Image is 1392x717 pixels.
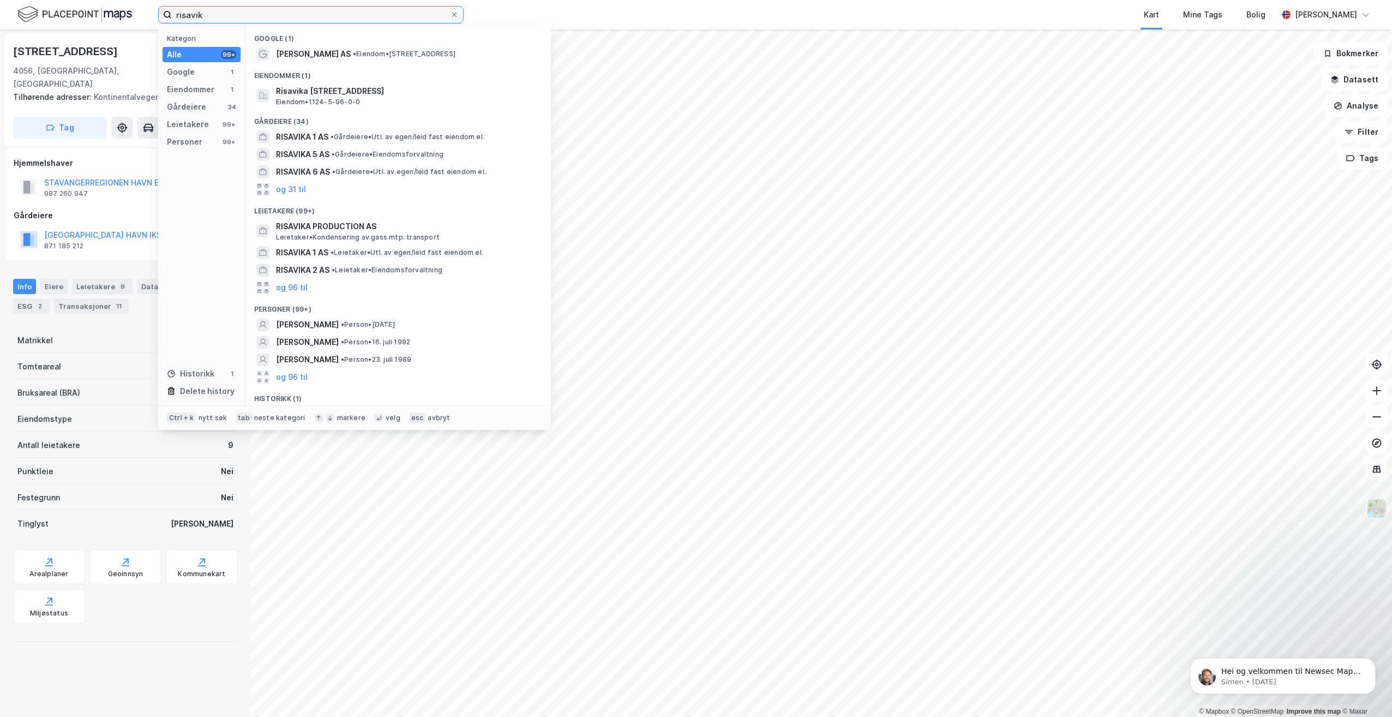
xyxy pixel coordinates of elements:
span: [PERSON_NAME] AS [276,47,351,61]
a: Improve this map [1287,708,1341,715]
div: Gårdeiere [14,209,237,222]
span: Gårdeiere • Utl. av egen/leid fast eiendom el. [331,133,484,141]
iframe: Intercom notifications message [1174,635,1392,712]
button: Tag [13,117,107,139]
div: avbryt [428,414,450,422]
div: Geoinnsyn [108,570,143,578]
div: [PERSON_NAME] [171,517,233,530]
div: Eiendomstype [17,413,72,426]
div: Leietakere [167,118,209,131]
input: Søk på adresse, matrikkel, gårdeiere, leietakere eller personer [172,7,450,23]
div: Punktleie [17,465,53,478]
div: Festegrunn [17,491,60,504]
span: Gårdeiere • Utl. av egen/leid fast eiendom el. [332,168,486,176]
div: Mine Tags [1183,8,1222,21]
div: Historikk (1) [245,386,551,405]
div: Delete history [180,385,235,398]
div: 11 [113,301,124,312]
div: 987 260 947 [44,189,88,198]
div: Ctrl + k [167,413,196,423]
div: [STREET_ADDRESS] [13,43,120,60]
img: Z [1366,498,1387,519]
span: Risavika [STREET_ADDRESS] [276,85,538,98]
span: [PERSON_NAME] [276,353,339,366]
span: • [341,355,344,363]
span: Eiendom • [STREET_ADDRESS] [353,50,455,58]
div: Transaksjoner [54,298,129,314]
div: Historikk [167,367,214,380]
span: RISAVIKA 2 AS [276,264,329,277]
div: 4056, [GEOGRAPHIC_DATA], [GEOGRAPHIC_DATA] [13,64,191,91]
div: Gårdeiere (34) [245,109,551,128]
button: og 96 til [276,371,308,384]
span: Person • 23. juli 1989 [341,355,411,364]
div: Tinglyst [17,517,49,530]
span: Person • 16. juli 1992 [341,338,410,346]
span: • [341,338,344,346]
div: 9 [117,281,128,292]
span: • [331,133,334,141]
div: ESG [13,298,50,314]
div: Gårdeiere [167,100,206,113]
div: 1 [227,369,236,378]
div: Google (1) [245,26,551,45]
div: Antall leietakere [17,439,80,452]
span: • [332,266,335,274]
span: RISAVIKA 5 AS [276,148,329,161]
span: Gårdeiere • Eiendomsforvaltning [332,150,443,159]
div: Kontinentalvegen 31 [13,91,229,104]
div: velg [386,414,400,422]
span: RISAVIKA 1 AS [276,246,328,259]
span: Leietaker • Kondensering av gass mtp. transport [276,233,440,242]
span: Tilhørende adresser: [13,92,94,101]
div: [PERSON_NAME] [1295,8,1357,21]
button: Filter [1335,121,1388,143]
span: [PERSON_NAME] [276,336,339,349]
button: Datasett [1321,69,1388,91]
button: og 31 til [276,183,306,196]
div: Leietakere (99+) [245,198,551,218]
div: Eiere [40,279,68,294]
span: Leietaker • Eiendomsforvaltning [332,266,442,274]
div: 99+ [221,50,236,59]
div: Info [13,279,36,294]
span: Leietaker • Utl. av egen/leid fast eiendom el. [331,248,483,257]
div: Nei [221,491,233,504]
div: Tomteareal [17,360,61,373]
div: Kategori [167,34,241,43]
span: • [332,150,335,158]
div: Hjemmelshaver [14,157,237,170]
div: Eiendommer [167,83,214,96]
div: neste kategori [254,414,305,422]
a: OpenStreetMap [1231,708,1284,715]
button: Tags [1337,147,1388,169]
span: • [341,320,344,328]
div: 1 [227,85,236,94]
span: RISAVIKA 1 AS [276,130,328,144]
div: 34 [227,103,236,111]
div: Leietakere [72,279,133,294]
div: Alle [167,48,182,61]
div: Kommunekart [178,570,225,578]
span: RISAVIKA 6 AS [276,165,330,178]
div: 871 185 212 [44,242,83,250]
div: Arealplaner [29,570,68,578]
div: Google [167,65,195,79]
div: Nei [221,465,233,478]
span: Eiendom • 1124-5-96-0-0 [276,98,360,106]
span: Person • [DATE] [341,320,395,329]
div: Bruksareal (BRA) [17,386,80,399]
a: Mapbox [1199,708,1229,715]
div: markere [337,414,365,422]
div: 1 [227,68,236,76]
span: [PERSON_NAME] [276,318,339,331]
div: Matrikkel [17,334,53,347]
button: og 96 til [276,281,308,294]
span: • [331,248,334,256]
div: nytt søk [199,414,227,422]
img: logo.f888ab2527a4732fd821a326f86c7f29.svg [17,5,132,24]
div: Miljøstatus [30,609,68,618]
